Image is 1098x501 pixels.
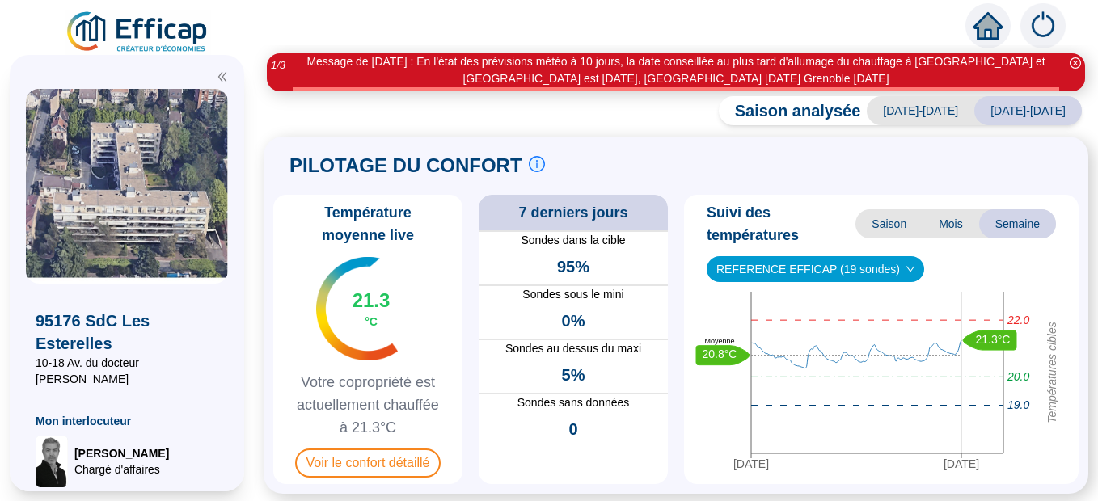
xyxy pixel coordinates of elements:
[867,96,974,125] span: [DATE]-[DATE]
[557,255,589,278] span: 95%
[562,364,585,386] span: 5%
[562,309,585,332] span: 0%
[353,288,391,314] span: 21.3
[289,153,522,179] span: PILOTAGE DU CONFORT
[74,445,169,461] span: [PERSON_NAME]
[217,71,228,82] span: double-left
[36,436,68,487] img: Chargé d'affaires
[1045,322,1058,423] tspan: Températures cibles
[295,448,441,478] span: Voir le confort détaillé
[316,257,398,360] img: indicateur températures
[1007,371,1029,384] tspan: 20.0
[280,201,456,246] span: Température moyenne live
[365,314,378,330] span: °C
[716,257,914,281] span: REFERENCE EFFICAP (19 sondes)
[479,232,668,249] span: Sondes dans la cible
[704,337,734,345] text: Moyenne
[518,201,627,224] span: 7 derniers jours
[906,264,915,274] span: down
[36,413,218,429] span: Mon interlocuteur
[479,286,668,303] span: Sondes sous le mini
[979,209,1056,238] span: Semaine
[707,201,855,246] span: Suivi des températures
[271,59,285,71] i: 1 / 3
[1070,57,1081,69] span: close-circle
[280,371,456,439] span: Votre copropriété est actuellement chauffée à 21.3°C
[944,457,979,470] tspan: [DATE]
[923,209,979,238] span: Mois
[74,461,169,478] span: Chargé d'affaires
[529,156,545,172] span: info-circle
[479,394,668,411] span: Sondes sans données
[733,457,769,470] tspan: [DATE]
[1020,3,1066,48] img: alerts
[855,209,923,238] span: Saison
[568,418,577,440] span: 0
[1007,399,1029,412] tspan: 19.0
[36,355,218,387] span: 10-18 Av. du docteur [PERSON_NAME]
[703,348,737,361] text: 20.8°C
[479,340,668,357] span: Sondes au dessus du maxi
[1007,314,1029,326] tspan: 22.0
[719,99,861,122] span: Saison analysée
[976,333,1011,346] text: 21.3°C
[293,53,1059,87] div: Message de [DATE] : En l'état des prévisions météo à 10 jours, la date conseillée au plus tard d'...
[65,10,211,55] img: efficap energie logo
[36,309,218,355] span: 95176 SdC Les Esterelles
[974,96,1082,125] span: [DATE]-[DATE]
[973,11,1003,40] span: home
